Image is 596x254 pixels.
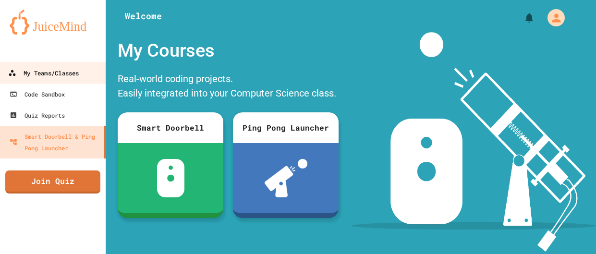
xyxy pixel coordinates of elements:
[113,69,343,105] div: Real-world coding projects. Easily integrated into your Computer Science class.
[265,159,307,197] img: ppl-with-ball.png
[157,159,184,197] img: sdb-white.svg
[537,7,567,29] div: My Account
[233,112,339,143] div: Ping Pong Launcher
[113,32,343,69] div: My Courses
[10,10,96,35] img: logo-orange.svg
[10,88,65,100] div: Code Sandbox
[10,131,100,154] div: Smart Doorbell & Ping Pong Launcher
[8,67,79,79] div: My Teams/Classes
[506,10,537,26] div: My Notifications
[5,170,100,194] a: Join Quiz
[118,112,223,143] div: Smart Doorbell
[10,109,65,121] div: Quiz Reports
